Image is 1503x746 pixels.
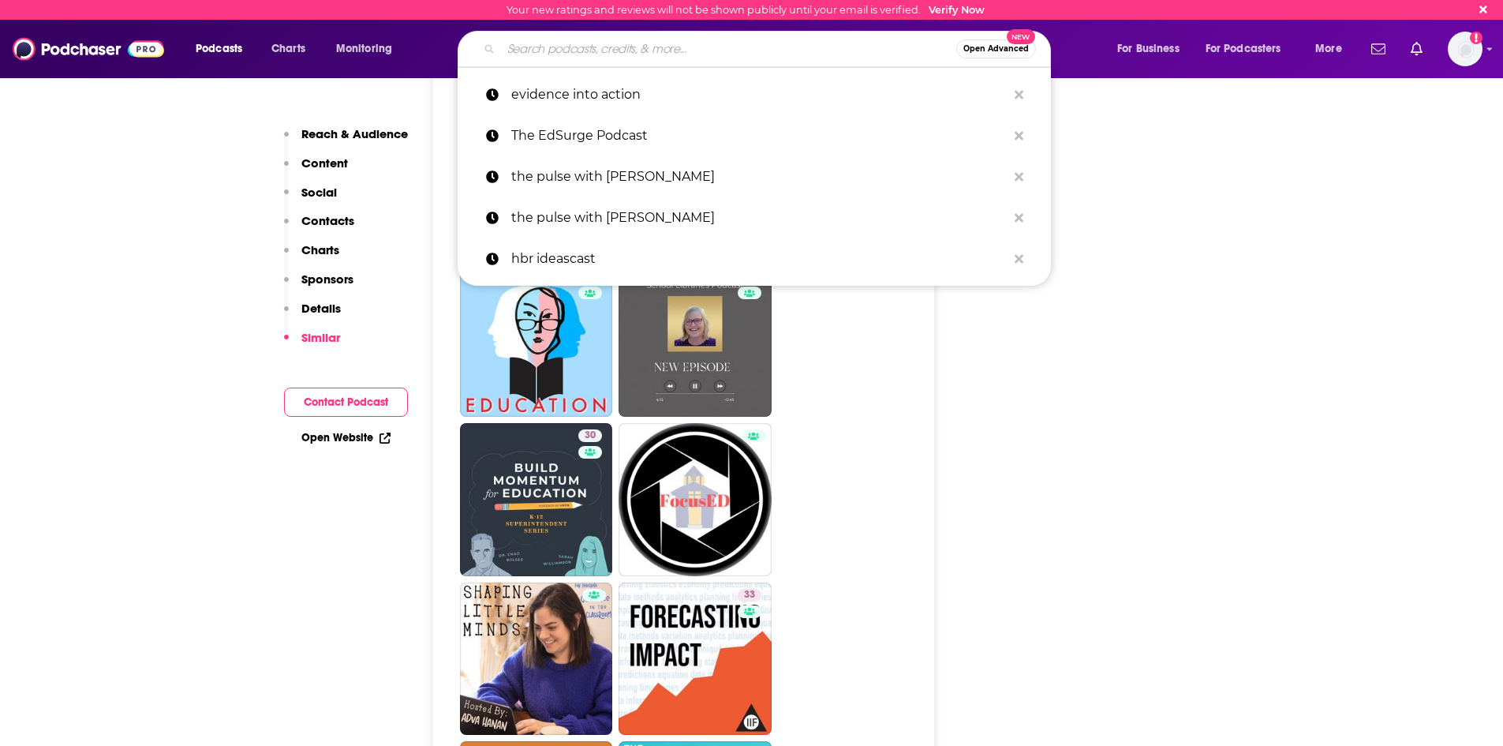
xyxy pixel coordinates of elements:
button: open menu [1304,36,1362,62]
p: Content [301,156,348,171]
p: Reach & Audience [301,126,408,141]
span: For Podcasters [1206,38,1281,60]
span: More [1315,38,1342,60]
a: Charts [261,36,315,62]
span: New [1007,29,1035,44]
p: the pulse with francine lacqqua [511,197,1007,238]
button: open menu [185,36,263,62]
span: 33 [744,587,755,603]
button: Details [284,301,341,330]
button: Contacts [284,213,354,242]
a: 33 [619,583,772,736]
span: Monitoring [336,38,392,60]
button: Content [284,156,348,185]
a: 26 [619,264,772,418]
button: Social [284,185,337,214]
a: Show notifications dropdown [1404,36,1429,62]
p: Social [301,185,337,200]
p: hbr ideascast [511,238,1007,279]
a: Verify Now [929,4,985,16]
span: Logged in as mdye [1448,32,1482,66]
button: Contact Podcast [284,388,408,417]
button: open menu [1195,36,1304,62]
span: 30 [585,428,596,444]
a: 43 [460,264,613,418]
button: Similar [284,330,340,359]
a: Open Website [301,431,391,444]
span: Charts [271,38,305,60]
button: Charts [284,242,339,272]
input: Search podcasts, credits, & more... [501,36,956,62]
svg: Email not verified [1470,32,1482,44]
button: Show profile menu [1448,32,1482,66]
a: The EdSurge Podcast [458,115,1051,156]
button: Open AdvancedNew [956,39,1036,58]
p: the pulse with francine lacqua [511,156,1007,197]
button: open menu [1106,36,1199,62]
a: 30 [460,423,613,576]
img: Podchaser - Follow, Share and Rate Podcasts [13,34,164,64]
img: User Profile [1448,32,1482,66]
p: Contacts [301,213,354,228]
a: 30 [578,429,602,442]
div: Your new ratings and reviews will not be shown publicly until your email is verified. [507,4,985,16]
button: open menu [325,36,413,62]
a: Show notifications dropdown [1365,36,1392,62]
a: evidence into action [458,74,1051,115]
button: Reach & Audience [284,126,408,156]
a: the pulse with [PERSON_NAME] [458,197,1051,238]
p: The EdSurge Podcast [511,115,1007,156]
a: the pulse with [PERSON_NAME] [458,156,1051,197]
button: Sponsors [284,272,353,301]
p: Sponsors [301,272,353,287]
span: For Business [1117,38,1180,60]
a: 33 [738,589,761,602]
p: Similar [301,330,340,345]
span: Podcasts [196,38,242,60]
div: Search podcasts, credits, & more... [473,31,1066,67]
p: Charts [301,242,339,257]
p: evidence into action [511,74,1007,115]
span: Open Advanced [963,45,1029,53]
p: Details [301,301,341,316]
a: hbr ideascast [458,238,1051,279]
